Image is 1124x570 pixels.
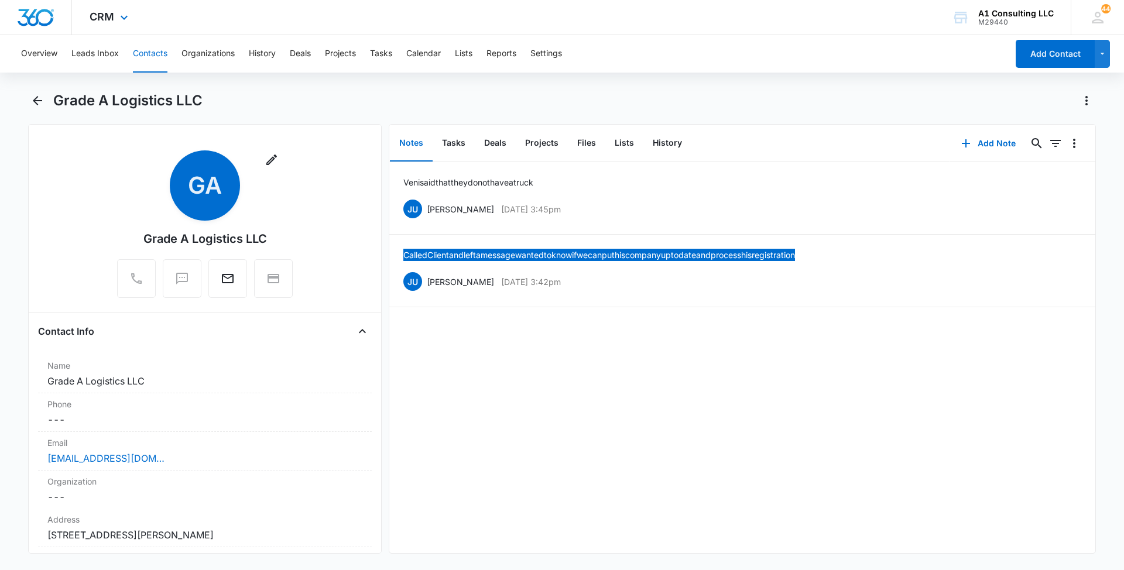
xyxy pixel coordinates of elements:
span: GA [170,150,240,221]
label: Name [47,359,362,372]
button: Overview [21,35,57,73]
div: Phone--- [38,393,372,432]
button: Files [568,125,605,162]
button: Lists [605,125,643,162]
button: Add Note [950,129,1027,157]
button: Close [353,322,372,341]
button: Back [28,91,46,110]
dd: [STREET_ADDRESS][PERSON_NAME] [47,528,362,542]
button: Tasks [433,125,475,162]
button: Settings [530,35,562,73]
span: CRM [90,11,114,23]
label: Address [47,513,362,526]
button: Organizations [181,35,235,73]
button: Filters [1046,134,1065,153]
button: Search... [1027,134,1046,153]
button: Projects [516,125,568,162]
button: History [643,125,691,162]
p: [PERSON_NAME] [427,203,494,215]
h1: Grade A Logistics LLC [53,92,203,109]
button: Leads Inbox [71,35,119,73]
label: Organization [47,475,362,487]
div: account id [978,18,1054,26]
p: Called Client and left a message wanted to know if we can put his company up to date and process ... [403,249,795,261]
button: Email [208,259,247,298]
div: account name [978,9,1054,18]
div: Address[STREET_ADDRESS][PERSON_NAME] [38,509,372,547]
span: JU [403,200,422,218]
button: Tasks [370,35,392,73]
button: Deals [475,125,516,162]
a: Email [208,277,247,287]
div: notifications count [1101,4,1111,13]
label: Phone [47,398,362,410]
button: Overflow Menu [1065,134,1084,153]
button: Lists [455,35,472,73]
button: History [249,35,276,73]
dd: --- [47,490,362,504]
div: Email[EMAIL_ADDRESS][DOMAIN_NAME] [38,432,372,471]
div: NameGrade A Logistics LLC [38,355,372,393]
button: Projects [325,35,356,73]
button: Add Contact [1016,40,1095,68]
button: Contacts [133,35,167,73]
div: Organization--- [38,471,372,509]
label: Email [47,437,362,449]
dd: --- [47,413,362,427]
button: Reports [486,35,516,73]
button: Calendar [406,35,441,73]
button: Deals [290,35,311,73]
h4: Contact Info [38,324,94,338]
a: [EMAIL_ADDRESS][DOMAIN_NAME] [47,451,165,465]
span: 44 [1101,4,1111,13]
p: [DATE] 3:45pm [501,203,561,215]
span: JU [403,272,422,291]
p: [PERSON_NAME] [427,276,494,288]
button: Notes [390,125,433,162]
p: Veni said that they do not have a truck [403,176,533,188]
button: Actions [1077,91,1096,110]
p: [DATE] 3:42pm [501,276,561,288]
dd: Grade A Logistics LLC [47,374,362,388]
div: Grade A Logistics LLC [143,230,267,248]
